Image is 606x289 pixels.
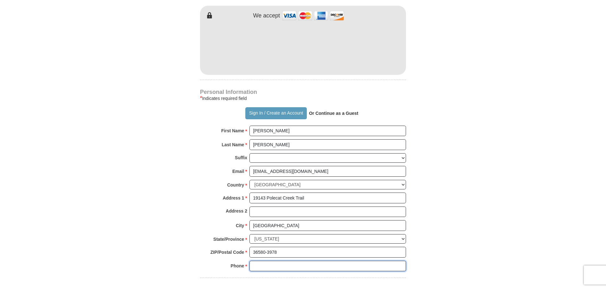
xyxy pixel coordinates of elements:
img: credit cards accepted [281,9,345,23]
button: Sign In / Create an Account [245,107,306,119]
div: Indicates required field [200,95,406,102]
strong: ZIP/Postal Code [210,248,244,257]
strong: Address 2 [226,207,247,215]
h4: We accept [253,12,280,19]
strong: Suffix [235,153,247,162]
strong: First Name [221,126,244,135]
strong: Email [232,167,244,176]
h4: Personal Information [200,89,406,95]
strong: City [236,221,244,230]
strong: Last Name [222,140,244,149]
strong: State/Province [213,235,244,244]
strong: Or Continue as a Guest [309,111,358,116]
strong: Phone [231,261,244,270]
strong: Country [227,181,244,189]
strong: Address 1 [223,194,244,202]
